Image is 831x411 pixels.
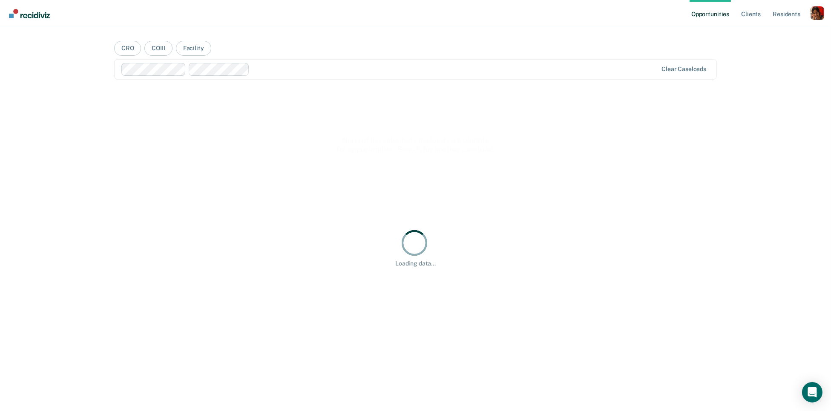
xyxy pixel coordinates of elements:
img: Recidiviz [9,9,50,18]
div: Loading data... [395,260,436,267]
button: CRO [114,41,141,56]
div: Clear caseloads [661,66,706,73]
button: Facility [176,41,211,56]
div: Open Intercom Messenger [802,382,822,402]
button: COIII [144,41,172,56]
button: Profile dropdown button [811,6,824,20]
